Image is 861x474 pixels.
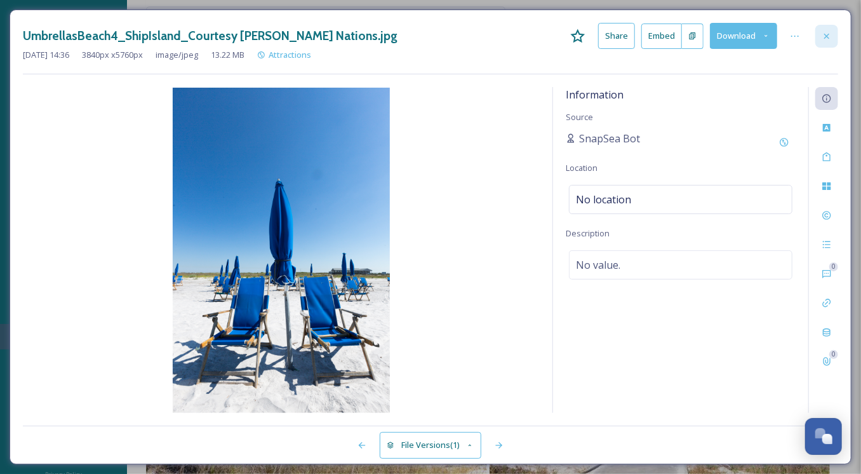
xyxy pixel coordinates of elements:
[23,27,397,45] h3: UmbrellasBeach4_ShipIsland_Courtesy [PERSON_NAME] Nations.jpg
[566,227,610,239] span: Description
[566,111,593,123] span: Source
[82,49,143,61] span: 3840 px x 5760 px
[380,432,481,458] button: File Versions(1)
[566,88,624,102] span: Information
[211,49,244,61] span: 13.22 MB
[829,262,838,271] div: 0
[710,23,777,49] button: Download
[566,162,597,173] span: Location
[641,24,682,49] button: Embed
[269,49,311,60] span: Attractions
[598,23,635,49] button: Share
[156,49,198,61] span: image/jpeg
[576,192,631,207] span: No location
[829,350,838,359] div: 0
[579,131,640,146] span: SnapSea Bot
[576,257,620,273] span: No value.
[23,88,540,413] img: 1zfnjFCHlZ7iAVXV9lEQRKwkLNRzTTEVV.jpg
[805,418,842,455] button: Open Chat
[23,49,69,61] span: [DATE] 14:36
